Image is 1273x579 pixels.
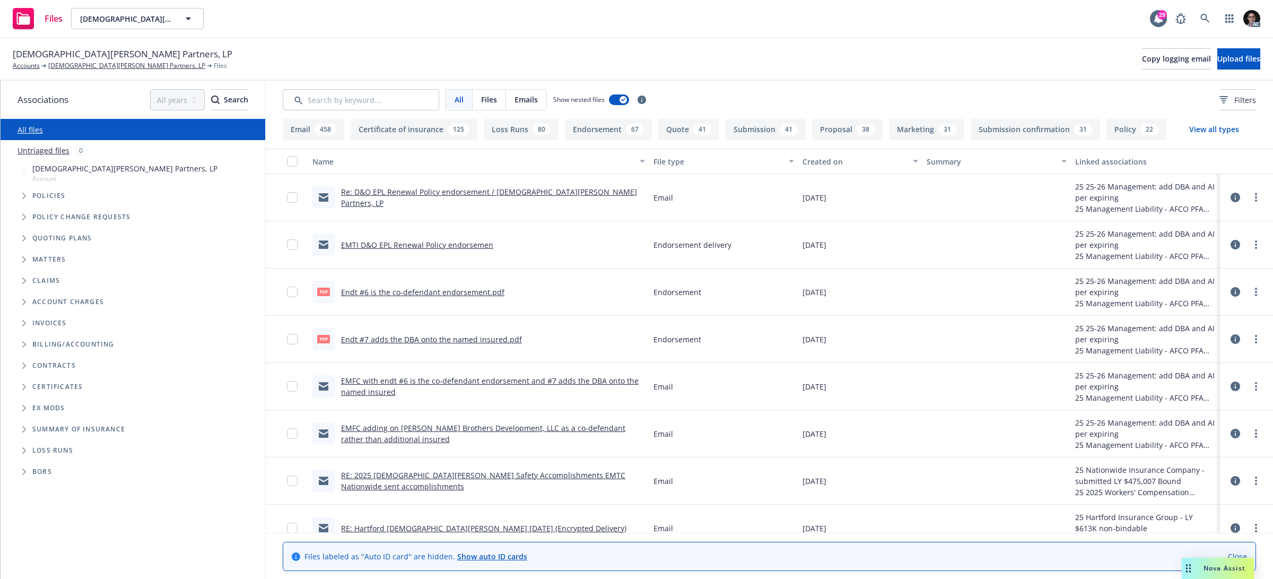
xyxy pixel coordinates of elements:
[1217,54,1260,64] span: Upload files
[1234,94,1256,106] span: Filters
[287,156,298,167] input: Select all
[1075,250,1216,262] div: 25 Management Liability - AFCO PFA
[889,119,964,140] button: Marketing
[653,381,673,392] span: Email
[1250,380,1262,393] a: more
[565,119,652,140] button: Endorsement
[1074,124,1092,135] div: 31
[448,124,469,135] div: 125
[211,96,220,104] svg: Search
[32,469,52,475] span: BORs
[1075,298,1216,309] div: 25 Management Liability - AFCO PFA
[1075,417,1216,439] div: 25 25-26 Management: add DBA and AI per expiring
[1075,512,1216,534] div: 25 Hartford Insurance Group - LY $613K non-bindable
[18,125,43,135] a: All files
[803,428,826,439] span: [DATE]
[857,124,875,135] div: 38
[481,94,497,105] span: Files
[803,476,826,487] span: [DATE]
[1071,149,1220,174] button: Linked associations
[626,124,644,135] div: 67
[32,320,67,326] span: Invoices
[1,161,265,334] div: Tree Example
[1075,439,1216,451] div: 25 Management Liability - AFCO PFA
[938,124,956,135] div: 31
[653,428,673,439] span: Email
[71,8,204,29] button: [DEMOGRAPHIC_DATA][PERSON_NAME] Partners, LP
[8,4,67,33] a: Files
[287,476,298,486] input: Toggle Row Selected
[32,193,66,199] span: Policies
[649,149,798,174] button: File type
[971,119,1100,140] button: Submission confirmation
[653,239,731,250] span: Endorsement delivery
[283,89,439,110] input: Search by keyword...
[1250,286,1262,298] a: more
[1219,89,1256,110] button: Filters
[32,256,66,263] span: Matters
[341,470,625,491] a: RE: 2025 [DEMOGRAPHIC_DATA][PERSON_NAME] Safety Accomplishments EMTC Nationwide sent accomplishments
[1182,558,1195,579] div: Drag to move
[1228,551,1247,562] a: Close
[1075,464,1216,487] div: 25 Nationwide Insurance Company - submitted LY $475,007 Bound
[1243,10,1260,27] img: photo
[1075,275,1216,298] div: 25 25-26 Management: add DBA and AI per expiring
[287,239,298,250] input: Toggle Row Selected
[1075,392,1216,403] div: 25 Management Liability - AFCO PFA
[32,384,83,390] span: Certificates
[1140,124,1158,135] div: 22
[341,287,504,297] a: Endt #6 is the co-defendant endorsement.pdf
[1250,522,1262,534] a: more
[32,447,73,454] span: Loss Runs
[1157,10,1167,20] div: 29
[803,381,826,392] span: [DATE]
[48,61,205,71] a: [DEMOGRAPHIC_DATA][PERSON_NAME] Partners, LP
[1204,564,1245,573] span: Nova Assist
[1217,48,1260,70] button: Upload files
[1219,8,1240,29] a: Switch app
[45,14,63,23] span: Files
[457,551,527,561] a: Show auto ID cards
[287,381,298,392] input: Toggle Row Selected
[74,144,88,157] div: 0
[1194,8,1216,29] a: Search
[32,341,115,348] span: Billing/Accounting
[1075,228,1216,250] div: 25 25-26 Management: add DBA and AI per expiring
[13,47,232,61] span: [DEMOGRAPHIC_DATA][PERSON_NAME] Partners, LP
[308,149,649,174] button: Name
[812,119,883,140] button: Proposal
[533,124,551,135] div: 80
[693,124,711,135] div: 41
[1075,345,1216,356] div: 25 Management Liability - AFCO PFA
[13,61,40,71] a: Accounts
[18,145,69,156] a: Untriaged files
[317,288,330,296] span: pdf
[553,95,605,104] span: Show nested files
[1,334,265,482] div: Folder Tree Example
[317,335,330,343] span: pdf
[341,240,493,250] a: EMTI D&O EPL Renewal Policy endorsemen
[341,523,626,533] a: RE: Hartford [DEMOGRAPHIC_DATA][PERSON_NAME] [DATE] (Encrypted Delivery)
[922,149,1071,174] button: Summary
[653,287,701,298] span: Endorsement
[1250,427,1262,440] a: more
[315,124,336,135] div: 458
[32,235,92,241] span: Quoting plans
[287,523,298,533] input: Toggle Row Selected
[653,192,673,203] span: Email
[1142,54,1211,64] span: Copy logging email
[32,362,76,369] span: Contracts
[32,405,65,411] span: Ex Mods
[798,149,922,174] button: Created on
[653,523,673,534] span: Email
[1250,333,1262,345] a: more
[32,426,125,433] span: Summary of insurance
[1182,558,1254,579] button: Nova Assist
[80,13,172,24] span: [DEMOGRAPHIC_DATA][PERSON_NAME] Partners, LP
[1170,8,1191,29] a: Report a Bug
[32,163,217,174] span: [DEMOGRAPHIC_DATA][PERSON_NAME] Partners, LP
[211,89,248,110] button: SearchSearch
[32,174,217,183] span: Account
[32,214,130,220] span: Policy change requests
[18,93,68,107] span: Associations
